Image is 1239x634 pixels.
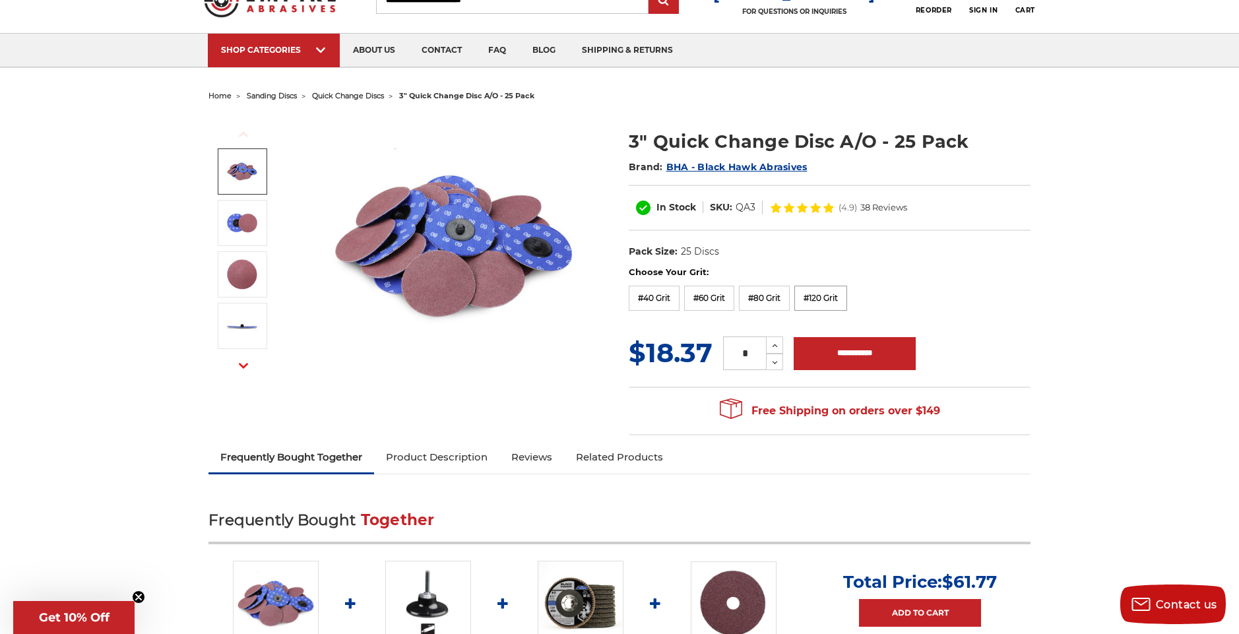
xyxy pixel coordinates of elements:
dt: SKU: [710,201,732,214]
img: 3-inch aluminum oxide quick change sanding discs for sanding and deburring [322,115,586,379]
span: Get 10% Off [39,610,110,625]
a: faq [475,34,519,67]
p: FOR QUESTIONS OR INQUIRIES [713,7,875,16]
a: shipping & returns [569,34,686,67]
span: 38 Reviews [860,203,907,212]
span: Frequently Bought [208,511,356,529]
button: Contact us [1120,585,1226,624]
a: Reviews [499,443,564,472]
dd: QA3 [736,201,755,214]
a: Product Description [374,443,499,472]
span: Free Shipping on orders over $149 [720,398,940,424]
button: Next [228,352,259,380]
a: about us [340,34,408,67]
span: Contact us [1156,598,1217,611]
a: contact [408,34,475,67]
a: blog [519,34,569,67]
p: Total Price: [843,571,997,592]
span: Cart [1015,6,1035,15]
div: SHOP CATEGORIES [221,45,327,55]
label: Choose Your Grit: [629,266,1031,279]
dd: 25 Discs [681,245,719,259]
div: Get 10% OffClose teaser [13,601,135,634]
span: $18.37 [629,336,713,369]
a: Frequently Bought Together [208,443,374,472]
a: home [208,91,232,100]
button: Previous [228,120,259,148]
a: BHA - Black Hawk Abrasives [666,161,808,173]
span: Brand: [629,161,663,173]
span: 3" quick change disc a/o - 25 pack [399,91,534,100]
span: $61.77 [942,571,997,592]
img: Black Hawk Abrasives 3" quick change disc with 60 grit for weld cleaning [226,206,259,239]
button: Close teaser [132,590,145,604]
a: Add to Cart [859,599,981,627]
span: Reorder [916,6,952,15]
img: Profile view of a 3-inch aluminum oxide quick change disc, showcasing male roloc attachment system [226,309,259,342]
a: sanding discs [247,91,297,100]
span: Sign In [969,6,998,15]
span: In Stock [656,201,696,213]
dt: Pack Size: [629,245,678,259]
span: Together [361,511,435,529]
img: 3-inch aluminum oxide quick change sanding discs for sanding and deburring [226,155,259,188]
a: quick change discs [312,91,384,100]
h1: 3" Quick Change Disc A/O - 25 Pack [629,129,1031,154]
span: (4.9) [839,203,857,212]
a: Related Products [564,443,675,472]
img: 3-inch 60 grit aluminum oxide quick change disc for surface prep [226,258,259,291]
